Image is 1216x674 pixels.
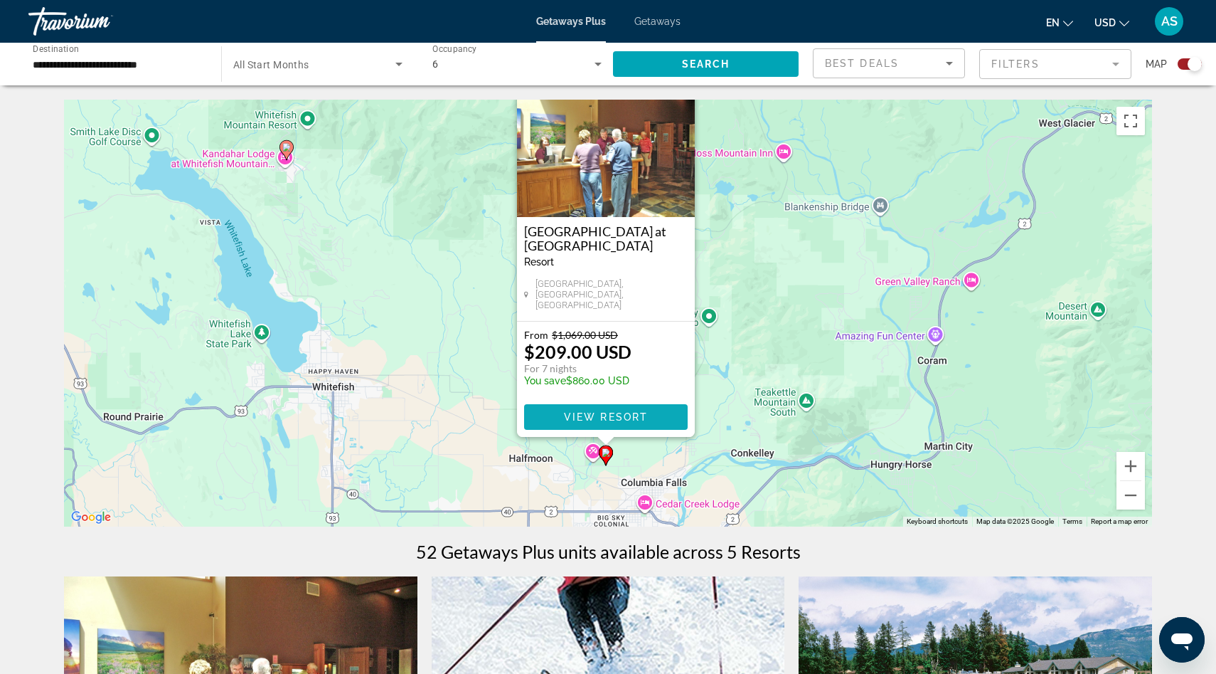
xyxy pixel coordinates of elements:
button: Zoom in [1116,452,1145,480]
span: USD [1094,17,1116,28]
span: You save [524,375,566,386]
span: From [524,329,548,341]
span: Map [1146,54,1167,74]
p: For 7 nights [524,362,631,375]
a: Terms (opens in new tab) [1062,517,1082,525]
span: [GEOGRAPHIC_DATA], [GEOGRAPHIC_DATA], [GEOGRAPHIC_DATA] [535,278,688,310]
span: Destination [33,43,79,53]
span: AS [1161,14,1178,28]
span: Occupancy [432,44,477,54]
span: Best Deals [825,58,899,69]
a: Getaways Plus [536,16,606,27]
button: Change language [1046,12,1073,33]
button: Search [613,51,799,77]
span: $1,069.00 USD [552,329,618,341]
span: Search [682,58,730,70]
span: View Resort [564,411,648,423]
span: All Start Months [233,59,309,70]
span: Resort [524,256,554,268]
p: $209.00 USD [524,341,631,362]
img: 5994O01X.jpg [517,75,695,217]
a: Getaways [634,16,681,27]
p: $860.00 USD [524,375,631,386]
h1: 52 Getaways Plus units available across 5 Resorts [416,541,801,562]
span: en [1046,17,1060,28]
span: 6 [432,58,438,70]
a: Report a map error [1091,517,1148,525]
button: Zoom out [1116,481,1145,510]
img: Google [68,508,114,527]
button: Filter [979,48,1131,80]
a: [GEOGRAPHIC_DATA] at [GEOGRAPHIC_DATA] [524,224,688,253]
mat-select: Sort by [825,55,953,72]
span: Map data ©2025 Google [976,517,1054,525]
button: Keyboard shortcuts [907,517,968,527]
a: Travorium [28,3,171,40]
a: Open this area in Google Maps (opens a new window) [68,508,114,527]
button: View Resort [524,404,688,430]
button: User Menu [1151,6,1188,36]
iframe: Button to launch messaging window [1159,617,1205,663]
button: Toggle fullscreen view [1116,107,1145,135]
button: Change currency [1094,12,1129,33]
